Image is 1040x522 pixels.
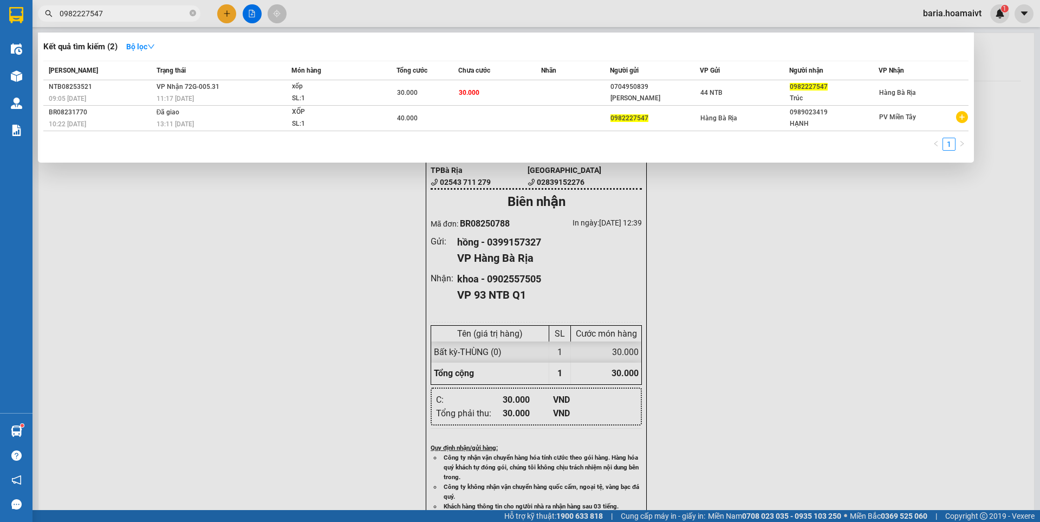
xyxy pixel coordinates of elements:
[21,424,24,427] sup: 1
[157,120,194,128] span: 13:11 [DATE]
[929,138,942,151] button: left
[291,67,321,74] span: Món hàng
[610,93,699,104] div: [PERSON_NAME]
[292,81,373,93] div: xốp
[955,138,968,151] li: Next Page
[610,114,648,122] span: 0982227547
[157,83,219,91] span: VP Nhận 72G-005.31
[700,67,720,74] span: VP Gửi
[458,67,490,74] span: Chưa cước
[190,10,196,16] span: close-circle
[157,95,194,102] span: 11:17 [DATE]
[610,81,699,93] div: 0704950839
[942,138,955,151] li: 1
[49,67,98,74] span: [PERSON_NAME]
[879,67,904,74] span: VP Nhận
[49,120,86,128] span: 10:22 [DATE]
[789,67,823,74] span: Người nhận
[700,89,723,96] span: 44 NTB
[292,118,373,130] div: SL: 1
[790,93,878,104] div: Trúc
[157,108,180,116] span: Đã giao
[933,140,939,147] span: left
[610,67,639,74] span: Người gửi
[459,89,479,96] span: 30.000
[49,81,153,93] div: NTB08253521
[292,93,373,105] div: SL: 1
[49,95,86,102] span: 09:05 [DATE]
[43,41,118,53] h3: Kết quả tìm kiếm ( 2 )
[959,140,965,147] span: right
[11,125,22,136] img: solution-icon
[11,499,22,510] span: message
[790,118,878,130] div: HẠNH
[11,450,22,461] span: question-circle
[956,111,968,123] span: plus-circle
[943,138,955,150] a: 1
[790,83,828,91] span: 0982227547
[879,89,916,96] span: Hàng Bà Rịa
[49,107,153,118] div: BR08231770
[60,8,187,20] input: Tìm tên, số ĐT hoặc mã đơn
[879,113,916,121] span: PV Miền Tây
[396,67,427,74] span: Tổng cước
[292,106,373,118] div: XỐP
[11,70,22,82] img: warehouse-icon
[45,10,53,17] span: search
[190,9,196,19] span: close-circle
[126,42,155,51] strong: Bộ lọc
[11,426,22,437] img: warehouse-icon
[955,138,968,151] button: right
[397,114,418,122] span: 40.000
[11,475,22,485] span: notification
[147,43,155,50] span: down
[929,138,942,151] li: Previous Page
[118,38,164,55] button: Bộ lọcdown
[157,67,186,74] span: Trạng thái
[541,67,556,74] span: Nhãn
[790,107,878,118] div: 0989023419
[11,98,22,109] img: warehouse-icon
[397,89,418,96] span: 30.000
[700,114,737,122] span: Hàng Bà Rịa
[11,43,22,55] img: warehouse-icon
[9,7,23,23] img: logo-vxr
